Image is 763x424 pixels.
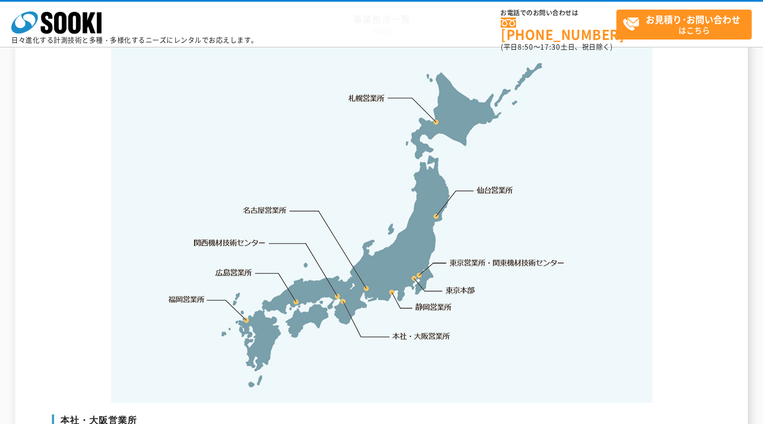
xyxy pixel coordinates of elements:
a: 関西機材技術センター [194,237,266,248]
img: 事業拠点一覧 [111,47,652,403]
span: お電話でのお問い合わせは [501,10,616,16]
a: 東京本部 [446,285,475,296]
a: [PHONE_NUMBER] [501,18,616,41]
p: 日々進化する計測技術と多種・多様化するニーズにレンタルでお応えします。 [11,37,258,43]
span: (平日 ～ 土日、祝日除く) [501,42,612,52]
a: 広島営業所 [216,266,253,278]
strong: お見積り･お問い合わせ [646,12,740,26]
span: はこちら [623,10,751,38]
a: 名古屋営業所 [243,205,287,216]
span: 8:50 [518,42,533,52]
a: お見積り･お問い合わせはこちら [616,10,752,40]
a: 本社・大阪営業所 [391,330,451,342]
span: 17:30 [540,42,561,52]
a: 仙台営業所 [477,185,513,196]
a: 東京営業所・関東機材技術センター [450,257,566,268]
a: 静岡営業所 [415,301,452,313]
a: 札幌営業所 [349,92,385,103]
a: 福岡営業所 [168,294,205,305]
